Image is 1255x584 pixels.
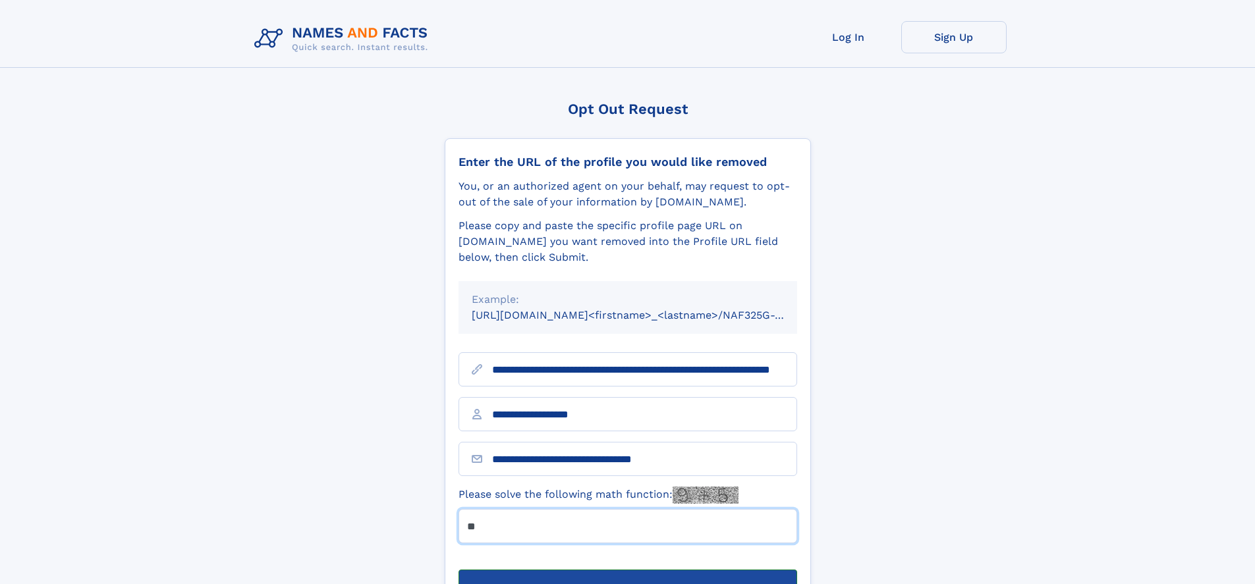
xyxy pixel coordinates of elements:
label: Please solve the following math function: [459,487,739,504]
div: You, or an authorized agent on your behalf, may request to opt-out of the sale of your informatio... [459,178,797,210]
small: [URL][DOMAIN_NAME]<firstname>_<lastname>/NAF325G-xxxxxxxx [472,309,822,321]
div: Please copy and paste the specific profile page URL on [DOMAIN_NAME] you want removed into the Pr... [459,218,797,265]
a: Sign Up [901,21,1007,53]
a: Log In [796,21,901,53]
div: Enter the URL of the profile you would like removed [459,155,797,169]
img: Logo Names and Facts [249,21,439,57]
div: Opt Out Request [445,101,811,117]
div: Example: [472,292,784,307]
